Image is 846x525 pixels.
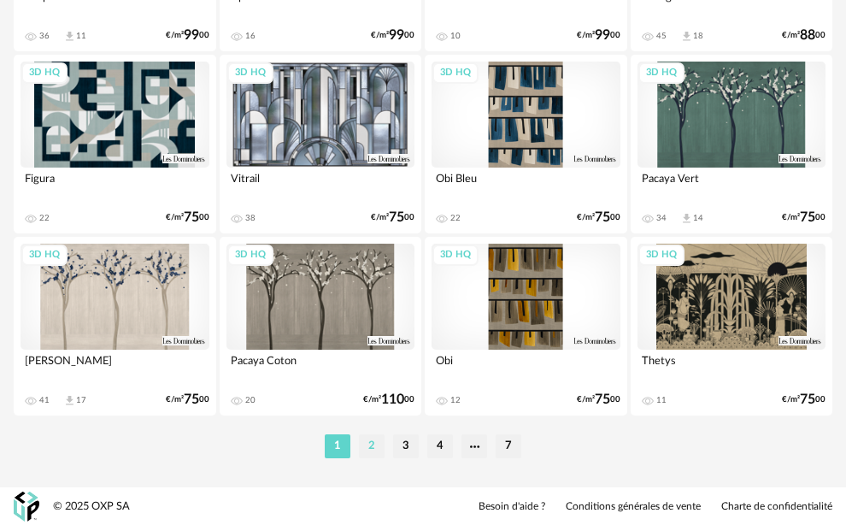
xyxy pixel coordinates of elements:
div: 11 [76,31,86,41]
div: €/m² 00 [363,394,414,405]
span: 99 [389,30,404,41]
span: 75 [184,212,199,223]
div: 3D HQ [227,62,273,84]
div: 10 [450,31,461,41]
div: Pacaya Coton [226,350,415,384]
div: €/m² 00 [166,30,209,41]
span: 75 [595,212,610,223]
a: Besoin d'aide ? [479,500,545,514]
div: €/m² 00 [782,394,825,405]
a: 3D HQ Obi 12 €/m²7500 [425,237,627,416]
li: 4 [427,434,453,458]
div: 36 [39,31,50,41]
div: 3D HQ [21,62,68,84]
span: 75 [800,212,815,223]
a: 3D HQ Vitrail 38 €/m²7500 [220,55,422,233]
a: 3D HQ Pacaya Vert 34 Download icon 14 €/m²7500 [631,55,833,233]
div: €/m² 00 [577,30,620,41]
span: Download icon [63,30,76,43]
div: 20 [245,395,256,405]
span: 75 [800,394,815,405]
div: 22 [39,213,50,223]
a: 3D HQ Obi Bleu 22 €/m²7500 [425,55,627,233]
li: 1 [325,434,350,458]
a: 3D HQ [PERSON_NAME] 41 Download icon 17 €/m²7500 [14,237,216,416]
li: 3 [393,434,419,458]
div: [PERSON_NAME] [21,350,209,384]
div: 11 [656,395,667,405]
div: €/m² 00 [782,30,825,41]
span: 88 [800,30,815,41]
span: Download icon [680,212,693,225]
div: Vitrail [226,168,415,202]
div: 38 [245,213,256,223]
span: Download icon [63,394,76,407]
div: 45 [656,31,667,41]
a: 3D HQ Thetys 11 €/m²7500 [631,237,833,416]
span: 99 [184,30,199,41]
span: 110 [381,394,404,405]
div: 3D HQ [432,245,479,266]
span: 75 [595,394,610,405]
div: €/m² 00 [577,394,620,405]
div: 18 [693,31,703,41]
div: 12 [450,395,461,405]
div: Pacaya Vert [637,168,826,202]
span: 99 [595,30,610,41]
div: 3D HQ [227,245,273,266]
div: 22 [450,213,461,223]
img: OXP [14,492,39,522]
div: 34 [656,213,667,223]
div: €/m² 00 [371,30,414,41]
div: 3D HQ [638,245,684,266]
div: €/m² 00 [166,394,209,405]
div: 3D HQ [638,62,684,84]
div: €/m² 00 [371,212,414,223]
a: 3D HQ Pacaya Coton 20 €/m²11000 [220,237,422,416]
div: Obi Bleu [432,168,620,202]
a: Conditions générales de vente [566,500,701,514]
div: © 2025 OXP SA [53,499,130,514]
div: Obi [432,350,620,384]
div: 14 [693,213,703,223]
a: 3D HQ Figura 22 €/m²7500 [14,55,216,233]
li: 2 [359,434,385,458]
div: €/m² 00 [577,212,620,223]
div: 17 [76,395,86,405]
div: 3D HQ [432,62,479,84]
span: Download icon [680,30,693,43]
div: €/m² 00 [166,212,209,223]
span: 75 [184,394,199,405]
div: Figura [21,168,209,202]
span: 75 [389,212,404,223]
a: Charte de confidentialité [721,500,832,514]
div: 41 [39,395,50,405]
div: 3D HQ [21,245,68,266]
div: 16 [245,31,256,41]
div: Thetys [637,350,826,384]
div: €/m² 00 [782,212,825,223]
li: 7 [496,434,521,458]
